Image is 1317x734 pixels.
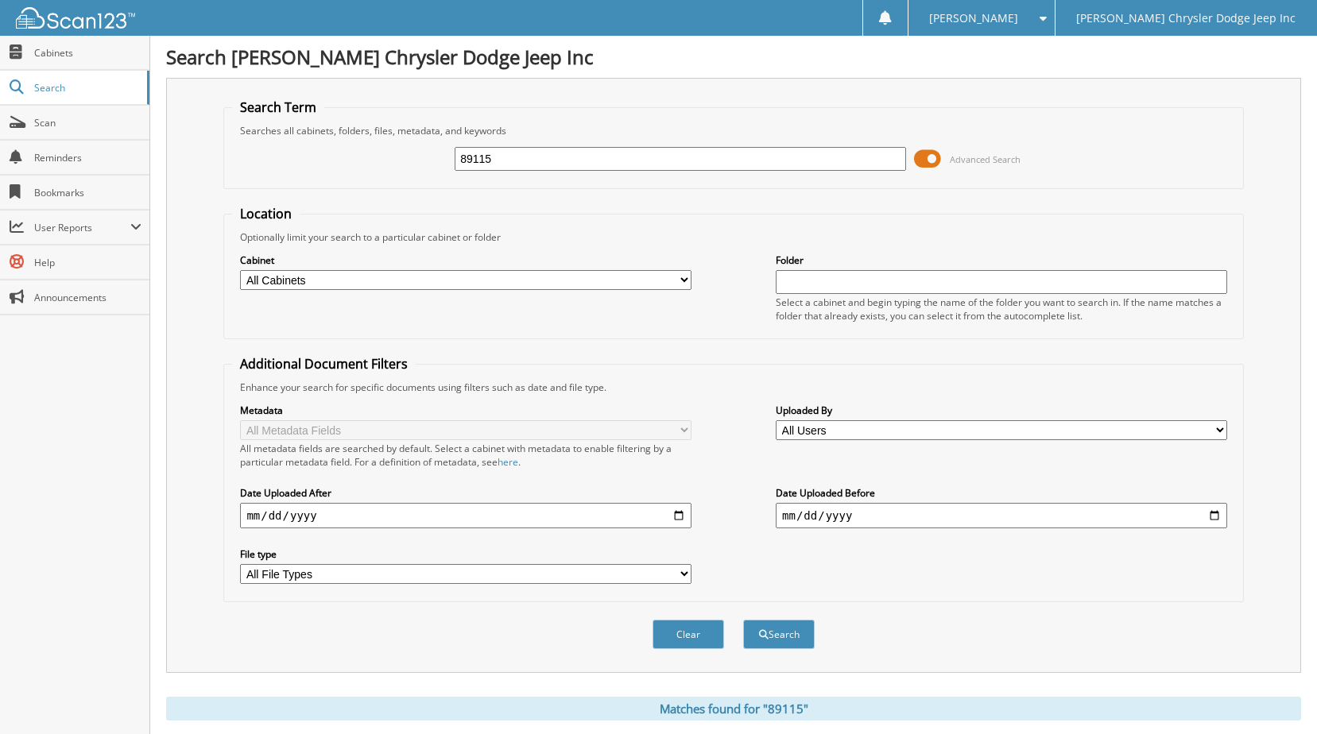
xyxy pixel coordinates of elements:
[34,256,141,269] span: Help
[950,153,1021,165] span: Advanced Search
[776,253,1227,267] label: Folder
[240,486,691,500] label: Date Uploaded After
[776,404,1227,417] label: Uploaded By
[166,44,1301,70] h1: Search [PERSON_NAME] Chrysler Dodge Jeep Inc
[232,230,1234,244] div: Optionally limit your search to a particular cabinet or folder
[34,221,130,234] span: User Reports
[34,291,141,304] span: Announcements
[240,503,691,528] input: start
[232,355,416,373] legend: Additional Document Filters
[498,455,518,469] a: here
[240,547,691,561] label: File type
[34,46,141,60] span: Cabinets
[240,442,691,469] div: All metadata fields are searched by default. Select a cabinet with metadata to enable filtering b...
[232,381,1234,394] div: Enhance your search for specific documents using filters such as date and file type.
[1076,14,1296,23] span: [PERSON_NAME] Chrysler Dodge Jeep Inc
[16,7,135,29] img: scan123-logo-white.svg
[776,486,1227,500] label: Date Uploaded Before
[653,620,724,649] button: Clear
[166,697,1301,720] div: Matches found for "89115"
[34,186,141,199] span: Bookmarks
[232,124,1234,137] div: Searches all cabinets, folders, files, metadata, and keywords
[34,81,139,95] span: Search
[240,404,691,417] label: Metadata
[776,503,1227,528] input: end
[232,205,300,222] legend: Location
[929,14,1018,23] span: [PERSON_NAME]
[232,99,324,116] legend: Search Term
[34,151,141,164] span: Reminders
[240,253,691,267] label: Cabinet
[743,620,815,649] button: Search
[34,116,141,129] span: Scan
[776,296,1227,323] div: Select a cabinet and begin typing the name of the folder you want to search in. If the name match...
